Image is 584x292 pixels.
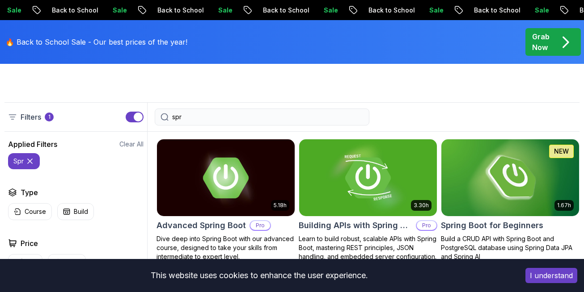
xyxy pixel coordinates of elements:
[66,259,80,267] p: Free
[5,37,187,47] p: 🔥 Back to School Sale - Our best prices of the year!
[210,6,239,15] p: Sale
[421,6,450,15] p: Sale
[466,6,527,15] p: Back to School
[527,6,555,15] p: Sale
[299,139,437,216] img: Building APIs with Spring Boot card
[48,113,51,121] p: 1
[44,6,105,15] p: Back to School
[8,254,42,271] button: Pro
[57,203,94,220] button: Build
[48,254,86,271] button: Free
[441,234,580,261] p: Build a CRUD API with Spring Boot and PostgreSQL database using Spring Data JPA and Spring AI
[105,6,133,15] p: Sale
[441,139,580,261] a: Spring Boot for Beginners card1.67hNEWSpring Boot for BeginnersBuild a CRUD API with Spring Boot ...
[417,221,436,230] p: Pro
[13,157,24,166] p: spr
[7,266,512,285] div: This website uses cookies to enhance the user experience.
[149,6,210,15] p: Back to School
[441,139,579,216] img: Spring Boot for Beginners card
[316,6,344,15] p: Sale
[299,139,437,261] a: Building APIs with Spring Boot card3.30hBuilding APIs with Spring BootProLearn to build robust, s...
[172,113,364,121] input: Search Java, React, Spring boot ...
[299,234,437,261] p: Learn to build robust, scalable APIs with Spring Boot, mastering REST principles, JSON handling, ...
[441,219,543,232] h2: Spring Boot for Beginners
[8,203,52,220] button: Course
[157,219,246,232] h2: Advanced Spring Boot
[26,259,37,267] p: Pro
[21,187,38,198] h2: Type
[119,140,144,149] button: Clear All
[525,268,577,283] button: Accept cookies
[532,31,550,53] p: Grab Now
[360,6,421,15] p: Back to School
[250,221,270,230] p: Pro
[414,202,429,209] p: 3.30h
[21,112,41,122] p: Filters
[157,139,295,216] img: Advanced Spring Boot card
[8,153,40,169] button: spr
[255,6,316,15] p: Back to School
[274,202,287,209] p: 5.18h
[157,234,295,261] p: Dive deep into Spring Boot with our advanced course, designed to take your skills from intermedia...
[557,202,571,209] p: 1.67h
[25,207,46,216] p: Course
[157,139,295,261] a: Advanced Spring Boot card5.18hAdvanced Spring BootProDive deep into Spring Boot with our advanced...
[299,219,412,232] h2: Building APIs with Spring Boot
[8,139,57,150] h2: Applied Filters
[74,207,88,216] p: Build
[554,147,569,156] p: NEW
[21,238,38,249] h2: Price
